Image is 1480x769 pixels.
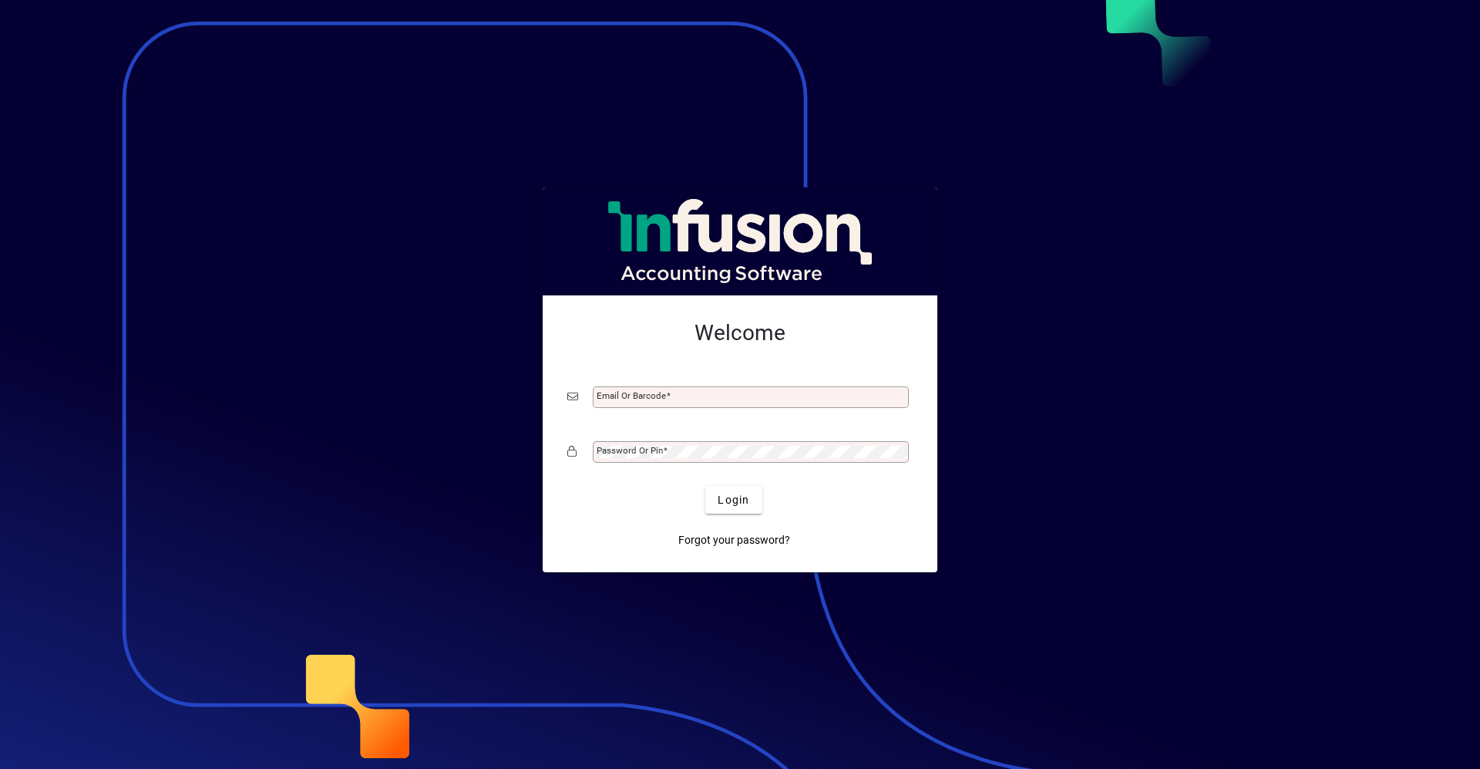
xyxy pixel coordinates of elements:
[672,526,796,554] a: Forgot your password?
[597,445,663,456] mat-label: Password or Pin
[705,486,762,514] button: Login
[718,492,749,508] span: Login
[678,532,790,548] span: Forgot your password?
[567,320,913,346] h2: Welcome
[597,390,666,401] mat-label: Email or Barcode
